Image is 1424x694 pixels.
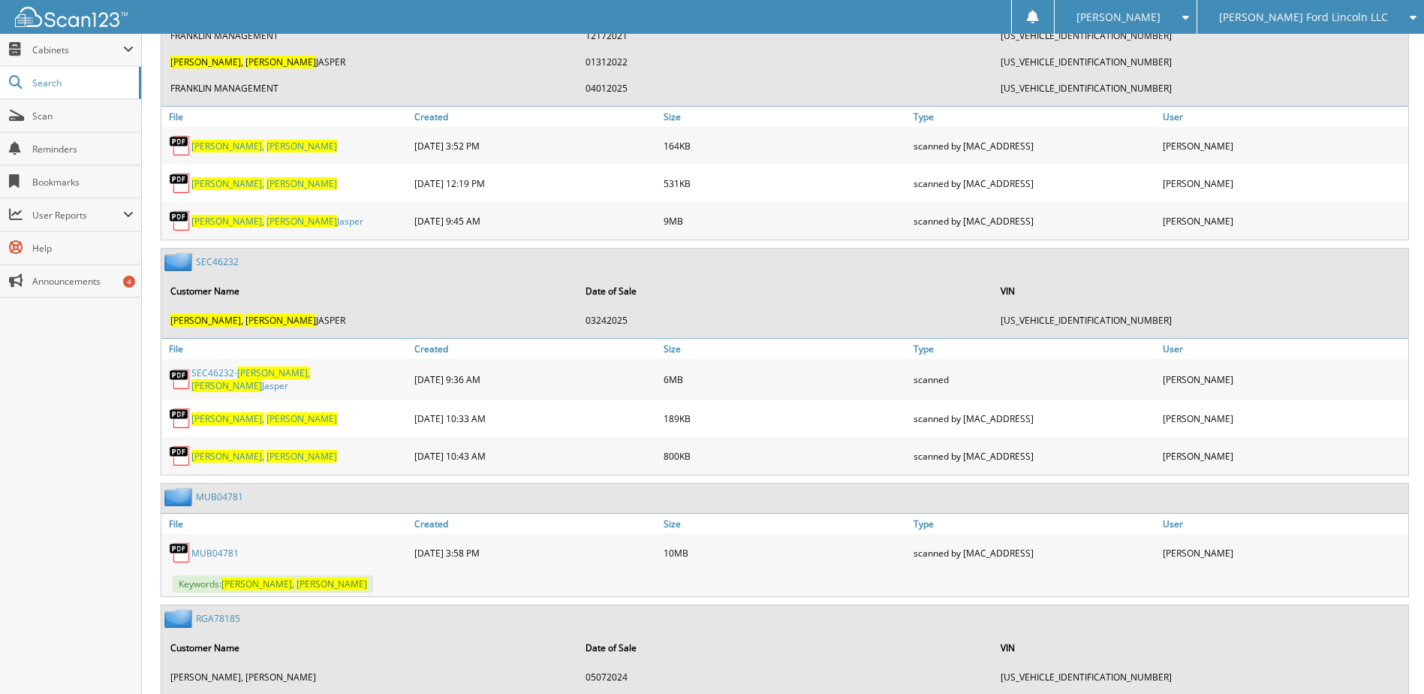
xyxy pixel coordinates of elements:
div: 4 [123,276,135,288]
span: [PERSON_NAME], [237,367,310,379]
div: [DATE] 12:19 PM [411,168,660,198]
div: scanned by [MAC_ADDRESS] [910,131,1159,161]
span: [PERSON_NAME] [245,314,316,327]
span: [PERSON_NAME] [266,412,337,425]
img: PDF.png [169,445,191,467]
a: Created [411,339,660,359]
div: scanned by [MAC_ADDRESS] [910,441,1159,471]
div: [PERSON_NAME] [1159,538,1408,568]
img: PDF.png [169,407,191,430]
div: [DATE] 9:36 AM [411,363,660,396]
a: Type [910,514,1159,534]
a: MUB04781 [191,547,239,560]
div: [PERSON_NAME] [1159,131,1408,161]
div: 10MB [660,538,909,568]
span: Bookmarks [32,176,134,189]
td: 12172021 [578,23,992,48]
div: [PERSON_NAME] [1159,441,1408,471]
a: Size [660,107,909,127]
img: PDF.png [169,368,191,391]
span: Help [32,242,134,255]
td: FRANKLIN MANAGEMENT [163,76,577,101]
img: scan123-logo-white.svg [15,7,128,27]
a: File [161,107,411,127]
a: [PERSON_NAME], [PERSON_NAME] [191,177,337,190]
div: [DATE] 3:58 PM [411,538,660,568]
div: [DATE] 10:33 AM [411,403,660,433]
iframe: Chat Widget [1349,622,1424,694]
img: folder2.png [164,252,196,271]
div: [PERSON_NAME] [1159,403,1408,433]
div: scanned by [MAC_ADDRESS] [910,206,1159,236]
div: 189KB [660,403,909,433]
th: VIN [993,276,1407,306]
span: [PERSON_NAME], [191,450,264,463]
td: [US_VEHICLE_IDENTIFICATION_NUMBER] [993,76,1407,101]
span: [PERSON_NAME] [266,177,337,190]
div: [PERSON_NAME] [1159,206,1408,236]
div: [DATE] 3:52 PM [411,131,660,161]
span: [PERSON_NAME] [266,450,337,463]
div: scanned by [MAC_ADDRESS] [910,538,1159,568]
td: FRANKLIN MANAGEMENT [163,23,577,48]
div: 9MB [660,206,909,236]
td: JASPER [163,50,577,74]
img: PDF.png [169,172,191,195]
div: [DATE] 9:45 AM [411,206,660,236]
span: [PERSON_NAME] [266,215,337,228]
img: PDF.png [169,210,191,232]
span: [PERSON_NAME], [191,140,264,152]
a: Type [910,339,1159,359]
span: [PERSON_NAME], [191,215,264,228]
a: Size [660,514,909,534]
a: User [1159,339,1408,359]
th: VIN [993,632,1407,663]
div: [PERSON_NAME] [1159,363,1408,396]
td: [US_VEHICLE_IDENTIFICATION_NUMBER] [993,665,1407,689]
div: scanned by [MAC_ADDRESS] [910,168,1159,198]
a: Type [910,107,1159,127]
span: Reminders [32,143,134,155]
span: [PERSON_NAME] [297,578,367,590]
td: [US_VEHICLE_IDENTIFICATION_NUMBER] [993,50,1407,74]
span: [PERSON_NAME] [245,56,316,68]
td: 03242025 [578,308,992,333]
span: Announcements [32,275,134,288]
a: RGA78185 [196,612,240,625]
div: 531KB [660,168,909,198]
span: [PERSON_NAME], [191,412,264,425]
td: [US_VEHICLE_IDENTIFICATION_NUMBER] [993,308,1407,333]
a: File [161,514,411,534]
a: SEC46232 [196,255,239,268]
th: Date of Sale [578,632,992,663]
span: [PERSON_NAME], [221,578,294,590]
a: User [1159,107,1408,127]
td: 04012025 [578,76,992,101]
span: [PERSON_NAME], [191,177,264,190]
span: [PERSON_NAME] [266,140,337,152]
span: [PERSON_NAME] [191,379,262,392]
div: 164KB [660,131,909,161]
span: [PERSON_NAME] [1076,13,1161,22]
div: scanned [910,363,1159,396]
a: Created [411,514,660,534]
div: scanned by [MAC_ADDRESS] [910,403,1159,433]
a: SEC46232-[PERSON_NAME], [PERSON_NAME]Jasper [191,367,407,392]
a: MUB04781 [196,490,243,503]
td: 05072024 [578,665,992,689]
div: [PERSON_NAME] [1159,168,1408,198]
span: [PERSON_NAME] Ford Lincoln LLC [1219,13,1388,22]
span: Search [32,77,131,89]
img: PDF.png [169,542,191,564]
a: [PERSON_NAME], [PERSON_NAME]Jasper [191,215,363,228]
a: User [1159,514,1408,534]
span: [PERSON_NAME], [170,56,243,68]
a: [PERSON_NAME], [PERSON_NAME] [191,140,337,152]
img: PDF.png [169,134,191,157]
th: Date of Sale [578,276,992,306]
span: Keywords: [173,575,373,593]
img: folder2.png [164,609,196,628]
div: [DATE] 10:43 AM [411,441,660,471]
td: [PERSON_NAME], [PERSON_NAME] [163,665,577,689]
